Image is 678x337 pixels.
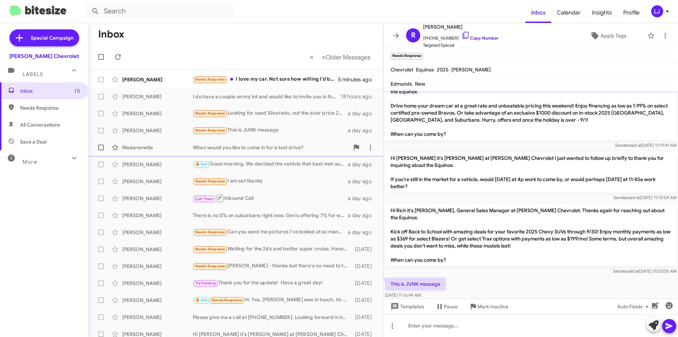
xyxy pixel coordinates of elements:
[451,66,491,73] span: [PERSON_NAME]
[195,230,225,234] span: Needs Response
[193,245,351,253] div: Waiting for the 26's and better super cruise. Have medical issue and the lane centering would be ...
[195,197,214,201] span: Call Them
[193,93,341,100] div: I do have a couple on my lot and would like to invite you in for a test drive and some pricing in...
[195,162,207,167] span: 🔥 Hot
[341,93,377,100] div: 18 hours ago
[317,50,375,64] button: Next
[122,195,193,202] div: [PERSON_NAME]
[23,71,43,77] span: Labels
[444,300,458,313] span: Pause
[20,87,80,94] span: Inbox
[193,279,351,287] div: Thank you for the update! Have a great day!
[525,2,551,23] span: Inbox
[651,5,663,17] div: LJ
[122,76,193,83] div: [PERSON_NAME]
[195,264,225,268] span: Needs Response
[195,77,225,82] span: Needs Response
[193,126,348,134] div: This is JUNK message
[618,2,645,23] a: Profile
[122,212,193,219] div: [PERSON_NAME]
[122,178,193,185] div: [PERSON_NAME]
[98,29,124,40] h1: Inbox
[351,246,377,253] div: [DATE]
[122,229,193,236] div: [PERSON_NAME]
[31,34,73,41] span: Special Campaign
[385,204,677,266] p: Hi Rich it's [PERSON_NAME], General Sales Manager at [PERSON_NAME] Chevrolet. Thanks again for re...
[348,110,377,117] div: a day ago
[423,23,499,31] span: [PERSON_NAME]
[122,93,193,100] div: [PERSON_NAME]
[338,76,377,83] div: 5 minutes ago
[462,35,499,41] a: Copy Number
[193,262,351,270] div: [PERSON_NAME] - thanks but there's no need to text me like this.
[423,42,499,49] span: Targeted Special
[348,229,377,236] div: a day ago
[351,263,377,270] div: [DATE]
[385,78,677,140] p: Hi Rich it's [PERSON_NAME], General Sales Manager at [PERSON_NAME] Chevrolet. Thanks again for re...
[614,195,677,200] span: Sender [DATE] 11:10:09 AM
[645,5,670,17] button: LJ
[193,109,348,117] div: Looking for used Silverado, out the door price 25,000--28,000. Crew cab [DATE]-[DATE]
[385,278,446,290] p: This is JUNK message
[351,297,377,304] div: [DATE]
[385,152,677,193] p: Hi [PERSON_NAME] it's [PERSON_NAME] at [PERSON_NAME] Chevrolet I just wanted to follow up briefly...
[212,298,242,302] span: Needs Response
[627,268,639,274] span: said at
[193,160,348,168] div: Good morning, We decided the vehicle that best met our needs & wants was not the [US_STATE].
[305,50,318,64] button: Previous
[617,300,651,313] span: Auto Fields
[195,128,225,133] span: Needs Response
[629,143,641,148] span: said at
[195,298,207,302] span: 🔥 Hot
[351,314,377,321] div: [DATE]
[122,127,193,134] div: [PERSON_NAME]
[391,66,413,73] span: Chevrolet
[122,280,193,287] div: [PERSON_NAME]
[430,300,463,313] button: Pause
[193,228,348,236] div: Can you send me pictures I've looked at so many trucks
[348,161,377,168] div: a day ago
[477,300,509,313] span: Mark Inactive
[85,3,234,20] input: Search
[385,292,421,298] span: [DATE] 11:16:49 AM
[306,50,375,64] nav: Page navigation example
[613,268,677,274] span: Sender [DATE] 10:53:55 AM
[193,212,348,219] div: There is no 0% on suburbans right now, Gm is offering 7% for well qualified buyers
[423,31,499,42] span: [PHONE_NUMBER]
[122,263,193,270] div: [PERSON_NAME]
[193,144,349,151] div: When would you like to come in for a test drive?
[437,66,448,73] span: 2025
[193,177,348,185] div: I am set thanks
[122,314,193,321] div: [PERSON_NAME]
[23,159,37,165] span: More
[20,138,47,145] span: Save a Deal
[122,144,193,151] div: Medarametla
[122,161,193,168] div: [PERSON_NAME]
[193,296,351,304] div: Hi. Yes, [PERSON_NAME] was in touch. Im still considering it. Can u plz remind me how much u for ...
[193,314,351,321] div: Please give me a call at [PHONE_NUMBER]. Looking forward in hearing from you.
[601,29,626,42] span: Apply Tags
[391,81,412,87] span: Edmunds
[195,247,225,251] span: Needs Response
[20,104,80,111] span: Needs Response
[348,212,377,219] div: a day ago
[586,2,618,23] a: Insights
[193,194,348,203] div: Inbound Call
[463,300,514,313] button: Mark Inactive
[310,53,314,62] span: «
[326,53,370,61] span: Older Messages
[195,281,216,285] span: Try Pausing
[391,53,423,59] small: Needs Response
[195,111,225,116] span: Needs Response
[348,195,377,202] div: a day ago
[322,53,326,62] span: »
[122,297,193,304] div: [PERSON_NAME]
[122,246,193,253] div: [PERSON_NAME]
[411,30,416,41] span: R
[572,29,644,42] button: Apply Tags
[389,300,424,313] span: Templates
[75,87,80,94] span: (1)
[9,53,79,60] div: [PERSON_NAME] Chevrolet
[383,300,430,313] button: Templates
